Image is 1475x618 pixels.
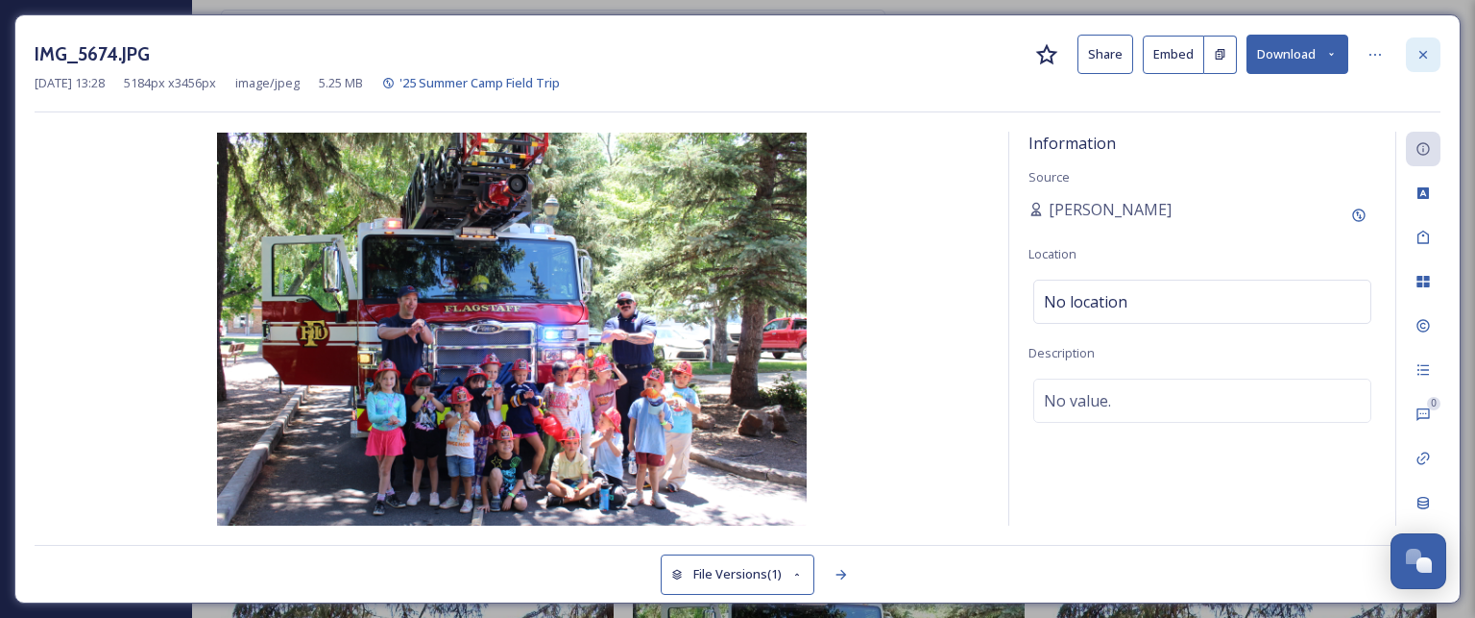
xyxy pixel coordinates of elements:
button: Download [1246,35,1348,74]
span: Source [1028,168,1070,185]
span: Description [1028,344,1095,361]
span: [DATE] 13:28 [35,74,105,92]
span: Information [1028,133,1116,154]
span: No value. [1044,389,1111,412]
span: 5.25 MB [319,74,363,92]
button: Open Chat [1390,533,1446,589]
div: 0 [1427,397,1440,410]
img: IMG_5674.JPG [35,133,989,526]
button: File Versions(1) [661,555,814,594]
span: Location [1028,245,1076,262]
span: No location [1044,290,1127,313]
span: '25 Summer Camp Field Trip [399,74,560,91]
button: Embed [1143,36,1204,74]
span: [PERSON_NAME] [1049,198,1172,221]
span: image/jpeg [235,74,300,92]
span: 5184 px x 3456 px [124,74,216,92]
button: Share [1077,35,1133,74]
h3: IMG_5674.JPG [35,40,150,68]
